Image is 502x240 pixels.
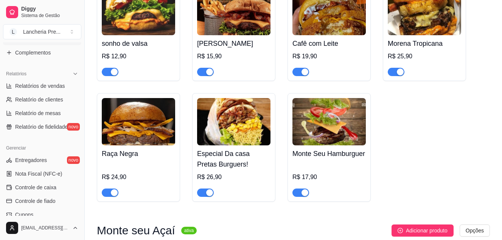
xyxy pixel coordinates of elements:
a: Entregadoresnovo [3,154,81,166]
a: Controle de fiado [3,195,81,207]
div: Gerenciar [3,142,81,154]
img: product-image [102,98,175,145]
span: Cupons [15,211,33,218]
button: [EMAIL_ADDRESS][DOMAIN_NAME] [3,219,81,237]
a: Relatório de clientes [3,94,81,106]
div: R$ 26,90 [197,173,270,182]
div: Lancheria Pre ... [23,28,61,36]
img: product-image [197,98,270,145]
a: Relatório de mesas [3,107,81,119]
a: Complementos [3,47,81,59]
h3: Monte seu Açaí [97,226,175,235]
span: Relatório de mesas [15,109,61,117]
span: Complementos [15,49,51,56]
a: DiggySistema de Gestão [3,3,81,21]
a: Nota Fiscal (NFC-e) [3,168,81,180]
div: R$ 12,90 [102,52,175,61]
span: Relatório de fidelidade [15,123,68,131]
span: Adicionar produto [406,226,448,235]
div: R$ 19,90 [292,52,366,61]
h4: sonho de valsa [102,38,175,49]
div: R$ 15,90 [197,52,270,61]
span: Sistema de Gestão [21,12,78,19]
span: [EMAIL_ADDRESS][DOMAIN_NAME] [21,225,69,231]
h4: Monte Seu Hamburguer [292,148,366,159]
h4: Morena Tropicana [388,38,461,49]
span: Entregadores [15,156,47,164]
sup: ativa [181,227,197,234]
a: Relatórios de vendas [3,80,81,92]
span: Relatório de clientes [15,96,63,103]
button: Opções [460,224,490,237]
span: Relatórios de vendas [15,82,65,90]
img: product-image [292,98,366,145]
span: plus-circle [398,228,403,233]
h4: Cafê com Leite [292,38,366,49]
a: Controle de caixa [3,181,81,193]
div: R$ 17,90 [292,173,366,182]
span: Relatórios [6,71,26,77]
a: Cupons [3,209,81,221]
div: R$ 25,90 [388,52,461,61]
div: R$ 24,90 [102,173,175,182]
span: Controle de caixa [15,184,56,191]
span: Nota Fiscal (NFC-e) [15,170,62,178]
button: Select a team [3,24,81,39]
span: Controle de fiado [15,197,56,205]
a: Relatório de fidelidadenovo [3,121,81,133]
span: Opções [466,226,484,235]
h4: Raça Negra [102,148,175,159]
span: Diggy [21,6,78,12]
button: Adicionar produto [392,224,454,237]
h4: Especial Da casa Pretas Burguers! [197,148,270,170]
h4: [PERSON_NAME] [197,38,270,49]
span: L [9,28,17,36]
